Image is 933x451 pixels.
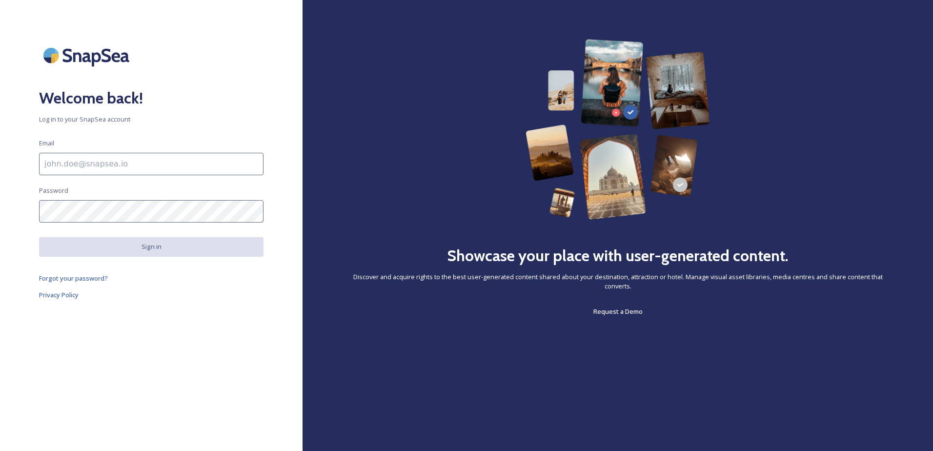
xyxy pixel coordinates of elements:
[39,274,108,283] span: Forgot your password?
[39,86,264,110] h2: Welcome back!
[447,244,789,267] h2: Showcase your place with user-generated content.
[39,237,264,256] button: Sign in
[39,290,79,299] span: Privacy Policy
[39,153,264,175] input: john.doe@snapsea.io
[526,39,710,220] img: 63b42ca75bacad526042e722_Group%20154-p-800.png
[39,39,137,72] img: SnapSea Logo
[593,306,643,317] a: Request a Demo
[593,307,643,316] span: Request a Demo
[39,139,54,148] span: Email
[342,272,894,291] span: Discover and acquire rights to the best user-generated content shared about your destination, att...
[39,289,264,301] a: Privacy Policy
[39,272,264,284] a: Forgot your password?
[39,186,68,195] span: Password
[39,115,264,124] span: Log in to your SnapSea account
